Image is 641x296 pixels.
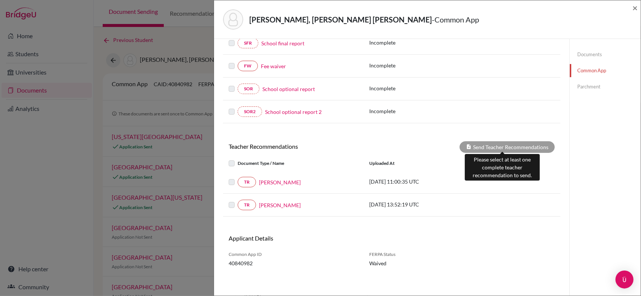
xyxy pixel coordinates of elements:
[369,39,446,46] p: Incomplete
[460,141,555,153] div: Send Teacher Recommendations
[238,84,259,94] a: SOR
[223,143,392,150] h6: Teacher Recommendations
[229,259,358,267] span: 40840982
[259,178,301,186] a: [PERSON_NAME]
[570,64,641,77] a: Common App
[364,159,476,168] div: Uploaded at
[229,235,386,242] h6: Applicant Details
[261,62,286,70] a: Fee waiver
[249,15,432,24] strong: [PERSON_NAME], [PERSON_NAME] [PERSON_NAME]
[229,251,358,258] span: Common App ID
[432,15,479,24] span: - Common App
[369,200,470,208] p: [DATE] 13:52:19 UTC
[238,200,256,210] a: TR
[369,251,442,258] span: FERPA Status
[465,154,540,181] div: Please select at least one complete teacher recommendation to send.
[570,48,641,61] a: Documents
[616,271,634,289] div: Open Intercom Messenger
[369,259,442,267] span: Waived
[369,84,446,92] p: Incomplete
[223,159,364,168] div: Document Type / Name
[369,178,470,185] p: [DATE] 11:00:35 UTC
[238,177,256,187] a: TR
[570,80,641,93] a: Parchment
[238,38,258,48] a: SFR
[259,201,301,209] a: [PERSON_NAME]
[262,85,315,93] a: School optional report
[369,107,446,115] p: Incomplete
[261,39,304,47] a: School final report
[238,61,258,71] a: FW
[369,61,446,69] p: Incomplete
[632,2,638,13] span: ×
[238,106,262,117] a: SOR2
[265,108,322,116] a: School optional report 2
[632,3,638,12] button: Close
